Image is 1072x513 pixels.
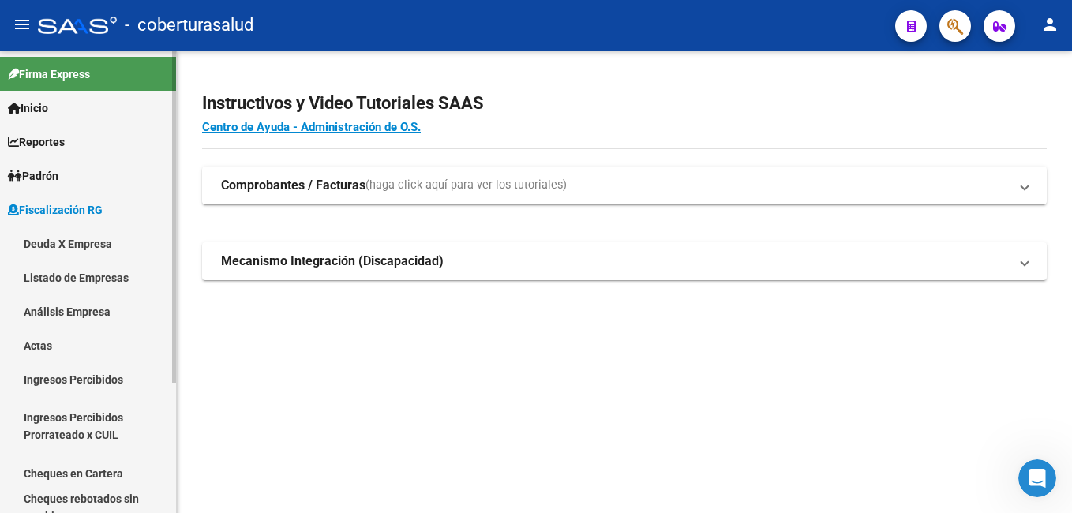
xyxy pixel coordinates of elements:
mat-icon: menu [13,15,32,34]
mat-icon: person [1040,15,1059,34]
strong: Mecanismo Integración (Discapacidad) [221,253,444,270]
span: Firma Express [8,66,90,83]
span: (haga click aquí para ver los tutoriales) [365,177,567,194]
span: Fiscalización RG [8,201,103,219]
strong: Comprobantes / Facturas [221,177,365,194]
span: Padrón [8,167,58,185]
span: Reportes [8,133,65,151]
mat-expansion-panel-header: Comprobantes / Facturas(haga click aquí para ver los tutoriales) [202,167,1047,204]
mat-expansion-panel-header: Mecanismo Integración (Discapacidad) [202,242,1047,280]
a: Centro de Ayuda - Administración de O.S. [202,120,421,134]
h2: Instructivos y Video Tutoriales SAAS [202,88,1047,118]
span: Inicio [8,99,48,117]
iframe: Intercom live chat [1018,459,1056,497]
span: - coberturasalud [125,8,253,43]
